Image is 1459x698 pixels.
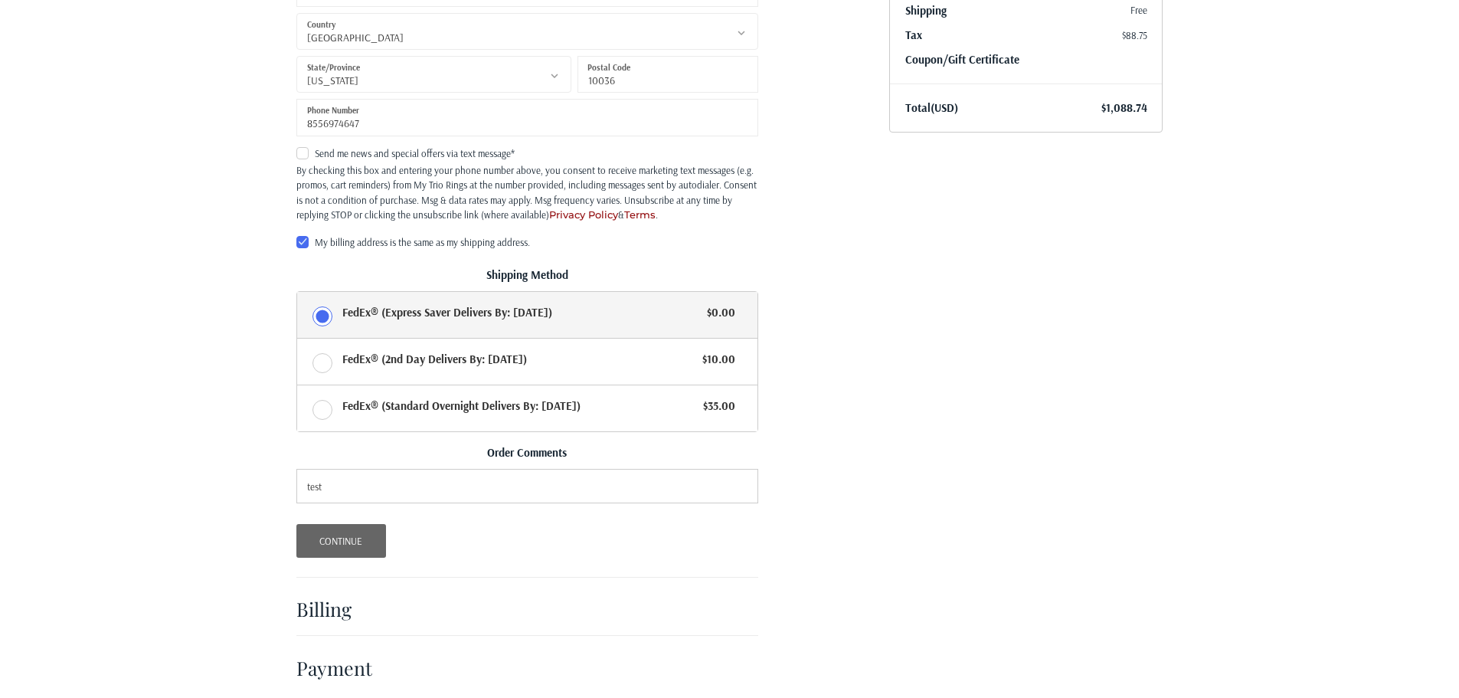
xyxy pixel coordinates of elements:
label: My billing address is the same as my shipping address. [296,236,758,248]
button: Continue [296,524,386,558]
label: Postal Code [587,59,630,76]
label: Phone Number [307,102,359,119]
span: $1,088.74 [1101,100,1147,115]
span: Shipping [905,3,947,18]
span: $35.00 [695,398,735,415]
div: By checking this box and entering your phone number above, you consent to receive marketing text ... [296,163,758,223]
span: FedEx® (2nd Day Delivers By: [DATE]) [342,351,695,369]
span: FedEx® (Express Saver Delivers By: [DATE]) [342,304,700,322]
span: Tax [905,28,922,42]
label: State/Province [307,59,360,76]
a: Privacy Policy [549,208,618,221]
span: $10.00 [695,351,735,369]
span: Total (USD) [905,100,958,115]
span: $88.75 [1122,29,1147,41]
span: Free [1130,4,1147,16]
span: FedEx® (Standard Overnight Delivers By: [DATE]) [342,398,696,415]
span: $0.00 [699,304,735,322]
a: Terms [624,208,656,221]
label: Send me news and special offers via text message* [296,147,758,159]
h2: Payment [296,656,386,680]
h2: Billing [296,597,386,621]
legend: Order Comments [342,444,712,469]
legend: Shipping Method [342,267,712,291]
a: Coupon/Gift Certificate [905,52,1019,67]
label: Country [307,16,335,33]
